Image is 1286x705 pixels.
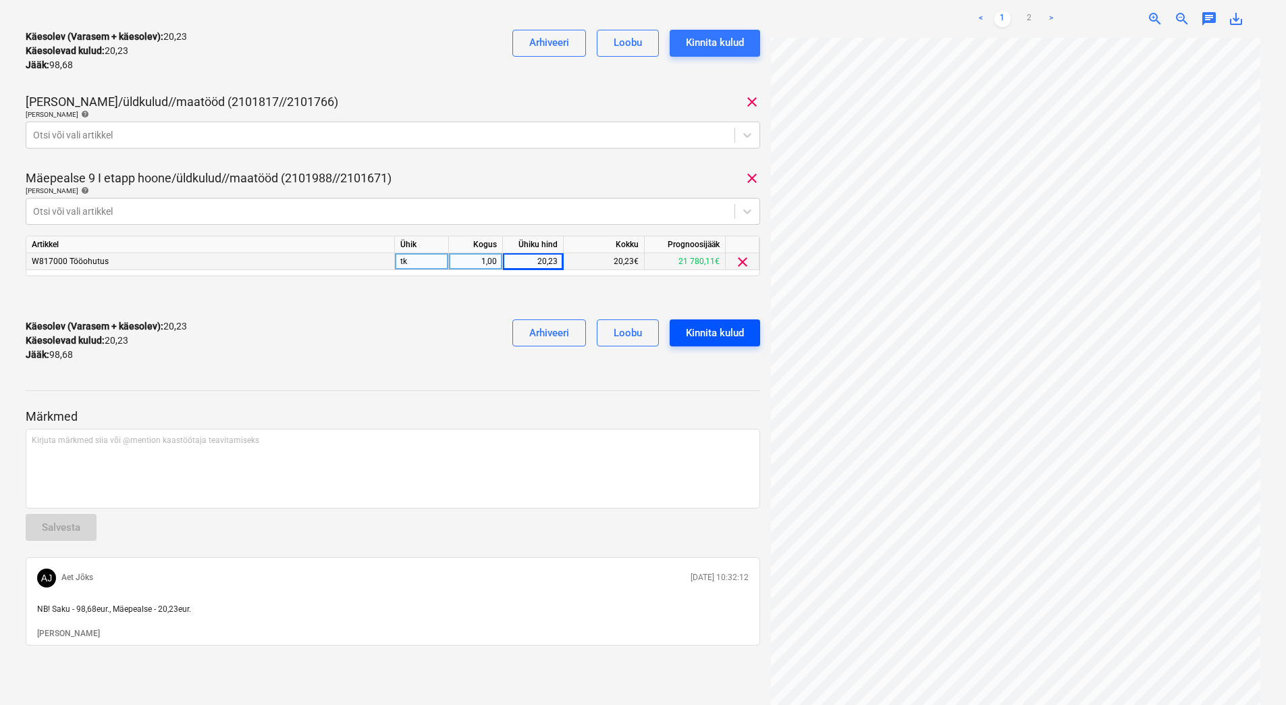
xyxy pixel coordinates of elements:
[503,236,564,253] div: Ühiku hind
[1174,11,1190,27] span: zoom_out
[670,319,760,346] button: Kinnita kulud
[512,30,586,57] button: Arhiveeri
[26,335,105,346] strong: Käesolevad kulud :
[1218,640,1286,705] iframe: Chat Widget
[26,348,73,362] p: 98,68
[26,236,395,253] div: Artikkel
[26,349,49,360] strong: Jääk :
[395,236,449,253] div: Ühik
[597,319,659,346] button: Loobu
[645,236,726,253] div: Prognoosijääk
[37,628,100,639] button: [PERSON_NAME]
[26,30,187,44] p: 20,23
[26,186,760,195] div: [PERSON_NAME]
[744,170,760,186] span: clear
[614,324,642,342] div: Loobu
[564,253,645,270] div: 20,23€
[645,253,726,270] div: 21 780,11€
[597,30,659,57] button: Loobu
[529,324,569,342] div: Arhiveeri
[744,94,760,110] span: clear
[26,409,760,425] p: Märkmed
[26,334,128,348] p: 20,23
[26,58,73,72] p: 98,68
[26,170,392,186] p: Mäepealse 9 I etapp hoone/üldkulud//maatööd (2101988//2101671)
[78,110,89,118] span: help
[670,30,760,57] button: Kinnita kulud
[26,45,105,56] strong: Käesolevad kulud :
[734,254,751,270] span: clear
[1201,11,1217,27] span: chat
[32,257,109,266] span: W817000 Tööohutus
[1147,11,1163,27] span: zoom_in
[994,11,1011,27] a: Page 1 is your current page
[449,236,503,253] div: Kogus
[26,110,760,119] div: [PERSON_NAME]
[26,31,163,42] strong: Käesolev (Varasem + käesolev) :
[454,253,497,270] div: 1,00
[1021,11,1038,27] a: Page 2
[26,319,187,334] p: 20,23
[26,321,163,332] strong: Käesolev (Varasem + käesolev) :
[564,236,645,253] div: Kokku
[973,11,989,27] a: Previous page
[512,319,586,346] button: Arhiveeri
[614,34,642,51] div: Loobu
[26,44,128,58] p: 20,23
[691,572,749,583] p: [DATE] 10:32:12
[686,324,744,342] div: Kinnita kulud
[61,572,93,583] p: Aet Jõks
[78,186,89,194] span: help
[37,604,191,614] span: NB! Saku - 98,68eur., Mäepealse - 20,23eur.
[508,253,558,270] div: 20,23
[529,34,569,51] div: Arhiveeri
[41,573,52,583] span: AJ
[1228,11,1244,27] span: save_alt
[26,94,338,110] p: [PERSON_NAME]/üldkulud//maatööd (2101817//2101766)
[37,569,56,587] div: Aet Jõks
[26,59,49,70] strong: Jääk :
[1043,11,1059,27] a: Next page
[686,34,744,51] div: Kinnita kulud
[395,253,449,270] div: tk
